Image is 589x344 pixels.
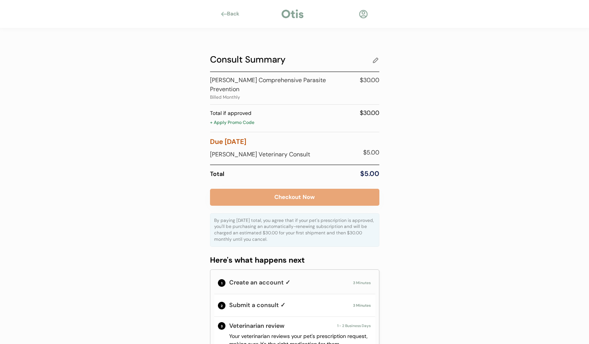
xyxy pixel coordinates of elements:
div: Submit a consult ✓ [229,301,342,310]
div: + Apply Promo Code [210,119,379,127]
div: 3 Minutes [342,280,371,286]
div: $30.00 [342,76,379,85]
div: Total if approved [210,109,251,117]
div: Due [DATE] [210,136,379,148]
div: By paying [DATE] total, you agree that if your pet's prescription is approved, you'll be purchasi... [214,217,375,243]
div: 1 - 2 Business Days [337,323,371,329]
button: Checkout Now [210,189,379,206]
div: $5.00 [342,148,379,157]
div: $30.00 [251,109,379,118]
div: [PERSON_NAME] Comprehensive Parasite Prevention [210,76,338,94]
div: Consult Summary [210,53,372,66]
div: Billed Monthly [210,95,248,99]
div: Here's what happens next [210,254,379,266]
div: Create an account ✓ [229,278,342,287]
div: Total [210,169,342,179]
div: [PERSON_NAME] Veterinary Consult [210,148,342,161]
div: Veterinarian review [229,321,337,330]
div: Back [227,10,244,18]
div: 3 Minutes [342,303,371,308]
div: $5.00 [342,169,379,179]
